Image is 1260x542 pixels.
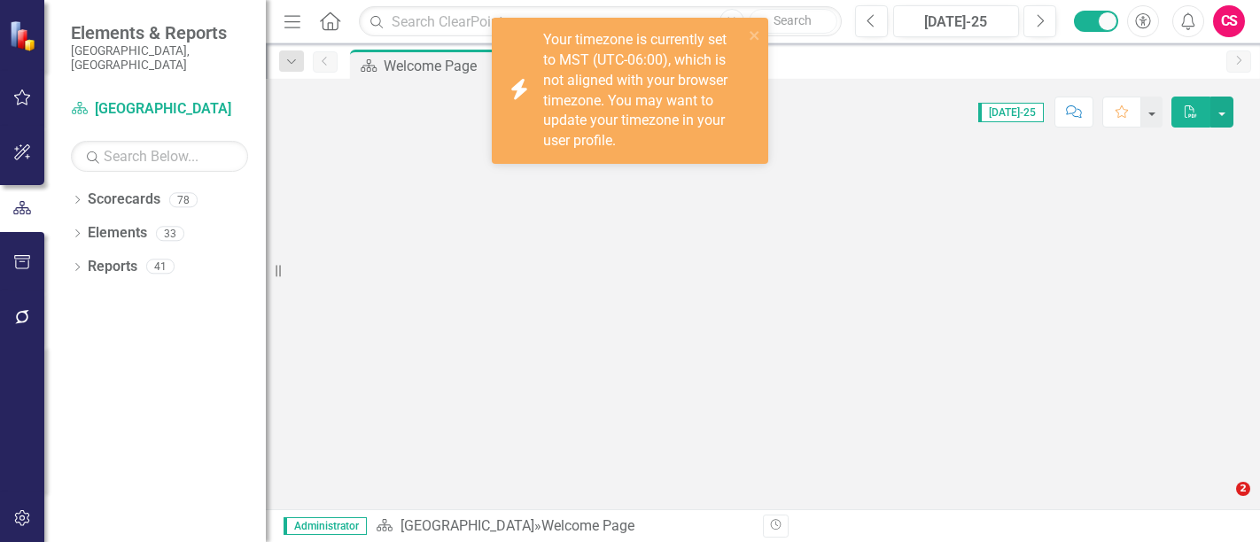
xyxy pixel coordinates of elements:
[71,99,248,120] a: [GEOGRAPHIC_DATA]
[774,13,812,27] span: Search
[88,223,147,244] a: Elements
[376,516,750,537] div: »
[899,12,1013,33] div: [DATE]-25
[284,517,367,535] span: Administrator
[71,141,248,172] input: Search Below...
[749,25,761,45] button: close
[978,103,1044,122] span: [DATE]-25
[146,259,175,275] div: 41
[88,190,160,210] a: Scorecards
[384,55,523,77] div: Welcome Page
[541,517,634,534] div: Welcome Page
[71,43,248,73] small: [GEOGRAPHIC_DATA], [GEOGRAPHIC_DATA]
[749,9,837,34] button: Search
[359,6,842,37] input: Search ClearPoint...
[169,192,198,207] div: 78
[1213,5,1245,37] button: CS
[9,19,40,50] img: ClearPoint Strategy
[156,226,184,241] div: 33
[401,517,534,534] a: [GEOGRAPHIC_DATA]
[543,30,743,151] div: Your timezone is currently set to MST (UTC-06:00), which is not aligned with your browser timezon...
[71,22,248,43] span: Elements & Reports
[88,257,137,277] a: Reports
[1200,482,1242,524] iframe: Intercom live chat
[893,5,1019,37] button: [DATE]-25
[1236,482,1250,496] span: 2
